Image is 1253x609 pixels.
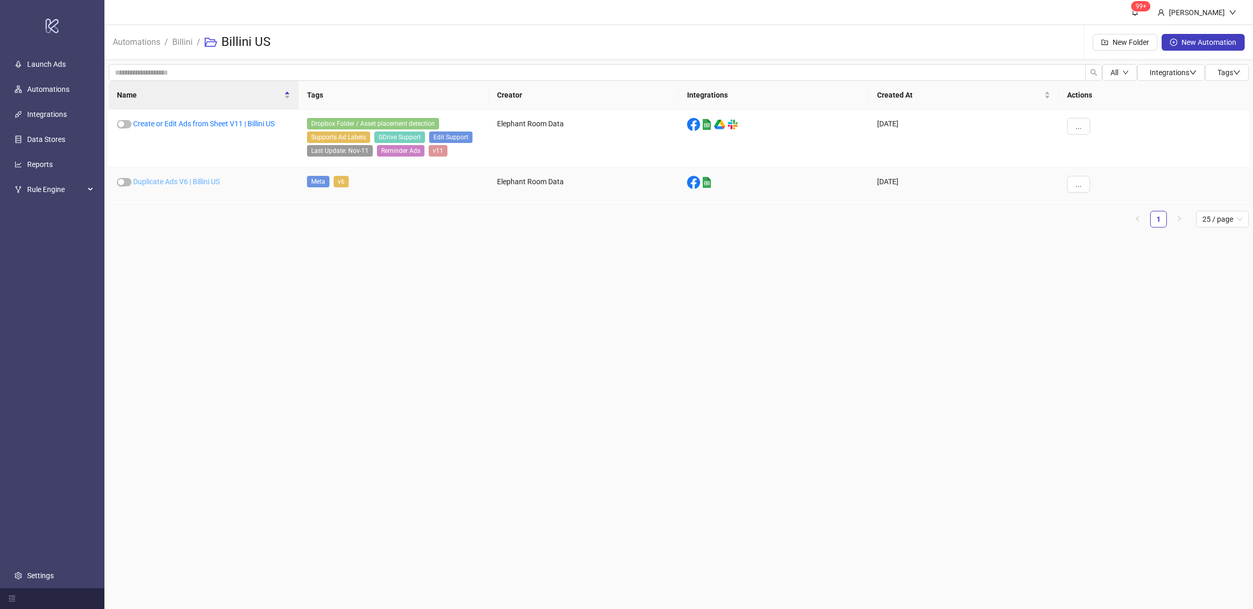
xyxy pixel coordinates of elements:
[1102,64,1137,81] button: Alldown
[1093,34,1157,51] button: New Folder
[27,135,65,144] a: Data Stores
[1202,211,1243,227] span: 25 / page
[869,110,1059,168] div: [DATE]
[27,110,67,118] a: Integrations
[377,145,424,157] span: Reminder Ads
[109,81,299,110] th: Name
[1101,39,1108,46] span: folder-add
[1075,122,1082,130] span: ...
[307,176,329,187] span: Meta
[307,118,439,129] span: Dropbox Folder / Asset placement detection
[1129,211,1146,228] button: left
[1165,7,1229,18] div: [PERSON_NAME]
[1122,69,1129,76] span: down
[1171,211,1188,228] li: Next Page
[1059,81,1249,110] th: Actions
[1150,211,1167,228] li: 1
[1131,1,1151,11] sup: 1577
[334,176,349,187] span: v6
[1151,211,1166,227] a: 1
[27,179,85,200] span: Rule Engine
[221,34,270,51] h3: Billini US
[1067,176,1090,193] button: ...
[869,168,1059,201] div: [DATE]
[27,85,69,93] a: Automations
[205,36,217,49] span: folder-open
[1131,8,1139,16] span: bell
[27,571,54,580] a: Settings
[429,132,472,143] span: Edit Support
[1217,68,1240,77] span: Tags
[1090,69,1097,76] span: search
[170,35,195,47] a: Billini
[1189,69,1197,76] span: down
[8,595,16,602] span: menu-fold
[164,26,168,59] li: /
[1176,216,1183,222] span: right
[1110,68,1118,77] span: All
[117,89,282,101] span: Name
[1129,211,1146,228] li: Previous Page
[1170,39,1177,46] span: plus-circle
[197,26,200,59] li: /
[307,132,370,143] span: Supports Ad Labels
[374,132,425,143] span: GDrive Support
[15,186,22,193] span: fork
[1113,38,1149,46] span: New Folder
[489,168,679,201] div: Elephant Room Data
[877,89,1042,101] span: Created At
[1196,211,1249,228] div: Page Size
[299,81,489,110] th: Tags
[1233,69,1240,76] span: down
[1171,211,1188,228] button: right
[1157,9,1165,16] span: user
[1181,38,1236,46] span: New Automation
[1137,64,1205,81] button: Integrationsdown
[869,81,1059,110] th: Created At
[1150,68,1197,77] span: Integrations
[489,110,679,168] div: Elephant Room Data
[307,145,373,157] span: Last Update: Nov-11
[133,177,220,186] a: Duplicate Ads V6 | Billini US
[1205,64,1249,81] button: Tagsdown
[1162,34,1245,51] button: New Automation
[27,60,66,68] a: Launch Ads
[1067,118,1090,135] button: ...
[679,81,869,110] th: Integrations
[1075,180,1082,188] span: ...
[133,120,275,128] a: Create or Edit Ads from Sheet V11 | Billini US
[429,145,447,157] span: v11
[111,35,162,47] a: Automations
[1229,9,1236,16] span: down
[27,160,53,169] a: Reports
[1134,216,1141,222] span: left
[489,81,679,110] th: Creator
